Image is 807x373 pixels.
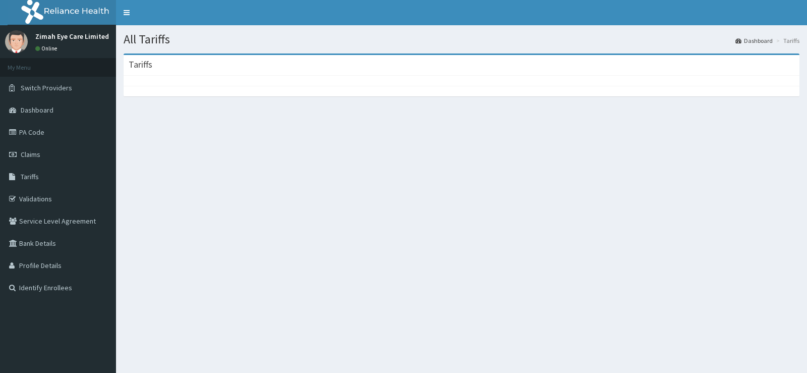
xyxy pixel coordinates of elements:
[735,36,773,45] a: Dashboard
[129,60,152,69] h3: Tariffs
[21,83,72,92] span: Switch Providers
[124,33,799,46] h1: All Tariffs
[21,105,53,115] span: Dashboard
[35,45,60,52] a: Online
[5,30,28,53] img: User Image
[21,172,39,181] span: Tariffs
[35,33,109,40] p: Zimah Eye Care Limited
[774,36,799,45] li: Tariffs
[21,150,40,159] span: Claims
